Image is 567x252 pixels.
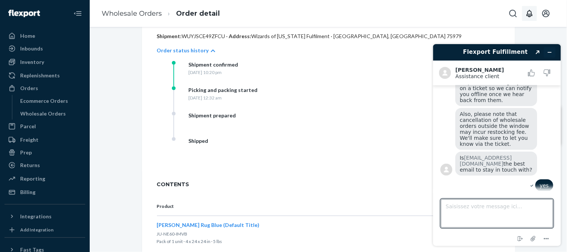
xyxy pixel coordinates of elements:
a: Ecommerce Orders [17,95,86,107]
a: Billing [4,186,85,198]
div: [DATE] 10:20 pm [189,69,238,76]
div: Parcel [20,123,36,130]
p: Pack of 1 unit · 4 x 24 x 24 in · 5 lbs [157,238,457,246]
button: Open account menu [539,6,554,21]
a: Home [4,30,85,42]
div: Billing [20,188,36,196]
button: [PERSON_NAME] Rug Blue (Default Title) [157,222,260,229]
p: Product [157,203,457,210]
button: Open notifications [522,6,537,21]
a: Freight [4,134,85,146]
span: Shipment: [157,33,182,39]
div: Reporting [20,175,45,182]
div: Inventory [20,58,44,66]
div: Replenishments [20,72,60,79]
a: Orders [4,82,85,94]
div: Orders [20,84,38,92]
a: Wholesale Orders [17,108,86,120]
div: Inbounds [20,45,43,52]
div: Add Integration [20,227,53,233]
div: Freight [20,136,38,144]
a: Order detail [176,9,220,18]
a: Replenishments [4,70,85,82]
span: Chat [16,5,32,12]
button: Open Search Box [506,6,521,21]
a: Add Integration [4,225,85,234]
a: Wholesale Orders [102,9,162,18]
div: Ecommerce Orders [21,97,68,105]
div: Shipment confirmed [189,61,238,68]
div: Picking and packing started [189,86,258,94]
p: Order status history [157,47,209,54]
div: Shipped [189,137,209,145]
div: Prep [20,149,32,156]
div: Home [20,32,35,40]
iframe: Trouvez des informations supplémentaires ici [427,38,567,252]
div: [DATE] 12:32 am [189,95,258,101]
span: Address: [229,33,252,39]
div: Wholesale Orders [21,110,66,117]
a: Prep [4,147,85,159]
ol: breadcrumbs [96,3,226,25]
p: WUYJSCE49ZFCU · Wizards of [US_STATE] Fulfilment · [GEOGRAPHIC_DATA], [GEOGRAPHIC_DATA] 75979 [157,33,500,40]
a: Inbounds [4,43,85,55]
button: Integrations [4,210,85,222]
span: [PERSON_NAME] Rug Blue (Default Title) [157,222,260,228]
a: Reporting [4,173,85,185]
span: JU-NE60-IMVB [157,231,188,237]
button: Close Navigation [70,6,85,21]
img: Flexport logo [8,10,40,17]
a: Parcel [4,120,85,132]
div: Returns [20,162,40,169]
div: Shipment prepared [189,112,236,119]
div: Integrations [20,213,52,220]
a: Returns [4,159,85,171]
a: Inventory [4,56,85,68]
span: CONTENTS [157,181,500,188]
